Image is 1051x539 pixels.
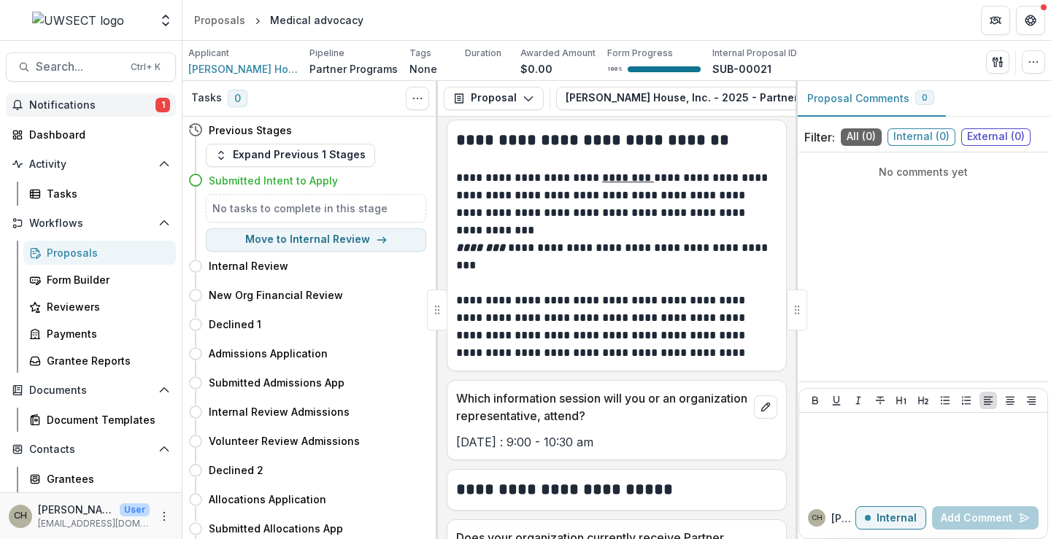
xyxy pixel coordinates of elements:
[228,90,247,107] span: 0
[209,287,343,303] h4: New Org Financial Review
[212,201,420,216] h5: No tasks to complete in this stage
[29,99,155,112] span: Notifications
[958,392,975,409] button: Ordered List
[979,392,997,409] button: Align Left
[456,389,748,424] p: Which information session will you or an organization representative, attend?
[465,47,501,60] p: Duration
[128,59,163,75] div: Ctrl + K
[29,158,153,171] span: Activity
[6,438,176,461] button: Open Contacts
[444,87,544,110] button: Proposal
[23,349,176,373] a: Grantee Reports
[209,317,261,332] h4: Declined 1
[23,408,176,432] a: Document Templates
[6,379,176,402] button: Open Documents
[804,128,835,146] p: Filter:
[194,12,245,28] div: Proposals
[188,47,229,60] p: Applicant
[206,228,426,252] button: Move to Internal Review
[188,9,251,31] a: Proposals
[23,322,176,346] a: Payments
[850,392,867,409] button: Italicize
[893,392,910,409] button: Heading 1
[23,182,176,206] a: Tasks
[6,93,176,117] button: Notifications1
[209,462,263,478] h4: Declined 2
[155,98,170,112] span: 1
[23,295,176,319] a: Reviewers
[804,164,1042,179] p: No comments yet
[47,245,164,260] div: Proposals
[29,384,153,397] span: Documents
[607,47,673,60] p: Form Progress
[209,433,360,449] h4: Volunteer Review Admissions
[796,81,946,117] button: Proposal Comments
[520,61,553,77] p: $0.00
[209,123,292,138] h4: Previous Stages
[877,512,917,524] p: Internal
[47,272,164,287] div: Form Builder
[209,173,338,188] h4: Submitted Intent to Apply
[520,47,596,60] p: Awarded Amount
[855,506,926,530] button: Internal
[712,61,771,77] p: SUB-00021
[209,258,288,274] h4: Internal Review
[270,12,363,28] div: Medical advocacy
[806,392,824,409] button: Bold
[36,60,122,74] span: Search...
[888,128,955,146] span: Internal ( 0 )
[47,471,164,486] div: Grantees
[831,511,855,526] p: [PERSON_NAME]
[29,127,164,142] div: Dashboard
[6,53,176,82] button: Search...
[607,64,622,74] p: 100 %
[191,92,222,104] h3: Tasks
[206,144,375,167] button: Expand Previous 1 Stages
[406,87,429,110] button: Toggle View Cancelled Tasks
[47,186,164,201] div: Tasks
[38,517,150,530] p: [EMAIL_ADDRESS][DOMAIN_NAME]
[6,212,176,235] button: Open Workflows
[712,47,797,60] p: Internal Proposal ID
[120,503,150,516] p: User
[29,443,153,456] span: Contacts
[209,346,328,361] h4: Admissions Application
[155,6,176,35] button: Open entity switcher
[915,392,932,409] button: Heading 2
[1023,392,1040,409] button: Align Right
[209,521,343,536] h4: Submitted Allocations App
[47,353,164,368] div: Grantee Reports
[556,87,967,110] button: [PERSON_NAME] House, Inc. - 2025 - Partner Program Intent to Apply
[6,152,176,176] button: Open Activity
[47,299,164,314] div: Reviewers
[155,508,173,525] button: More
[29,217,153,230] span: Workflows
[6,123,176,147] a: Dashboard
[871,392,889,409] button: Strike
[932,506,1039,530] button: Add Comment
[309,61,398,77] p: Partner Programs
[936,392,954,409] button: Bullet List
[828,392,845,409] button: Underline
[812,514,823,521] div: Carli Herz
[409,61,437,77] p: None
[209,492,326,507] h4: Allocations Application
[922,93,928,103] span: 0
[961,128,1031,146] span: External ( 0 )
[32,12,124,29] img: UWSECT logo
[188,61,298,77] a: [PERSON_NAME] House, Inc.
[841,128,882,146] span: All ( 0 )
[409,47,431,60] p: Tags
[23,268,176,292] a: Form Builder
[1001,392,1019,409] button: Align Center
[309,47,344,60] p: Pipeline
[754,395,777,419] button: edit
[47,412,164,427] div: Document Templates
[209,404,350,419] h4: Internal Review Admissions
[981,6,1010,35] button: Partners
[456,433,777,451] p: [DATE] : 9:00 - 10:30 am
[23,467,176,491] a: Grantees
[209,375,344,390] h4: Submitted Admissions App
[38,502,114,517] p: [PERSON_NAME]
